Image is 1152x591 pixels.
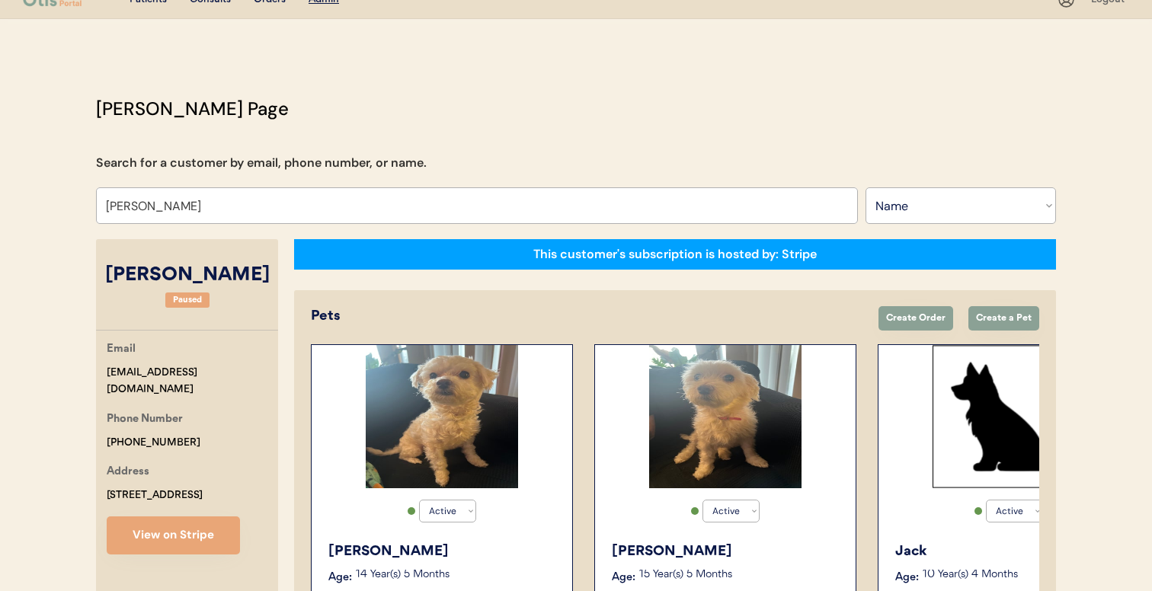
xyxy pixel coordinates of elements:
input: Search by name [96,187,858,224]
img: image.jpg [649,345,802,488]
p: 10 Year(s) 4 Months [923,570,1124,580]
div: [STREET_ADDRESS] [107,487,203,504]
div: Pets [311,306,863,327]
p: 15 Year(s) 5 Months [639,570,840,580]
div: Jack [895,541,1124,562]
div: [PERSON_NAME] Page [96,95,289,123]
button: View on Stripe [107,516,240,554]
div: Phone Number [107,411,183,430]
div: Search for a customer by email, phone number, or name. [96,154,427,172]
div: [PERSON_NAME] [96,261,278,290]
img: Rectangle%2029.svg [933,345,1085,488]
div: Address [107,463,149,482]
div: [PERSON_NAME] [328,541,557,562]
div: Age: [895,570,919,586]
button: Create Order [878,306,953,331]
div: Email [107,340,136,359]
div: Age: [328,570,352,586]
button: Create a Pet [968,306,1039,331]
div: This customer's subscription is hosted by: Stripe [533,246,817,263]
img: image.jpg [366,345,518,488]
div: [EMAIL_ADDRESS][DOMAIN_NAME] [107,364,278,399]
div: Age: [612,570,635,586]
div: [PERSON_NAME] [612,541,840,562]
div: [PHONE_NUMBER] [107,434,200,452]
p: 14 Year(s) 5 Months [356,570,557,580]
